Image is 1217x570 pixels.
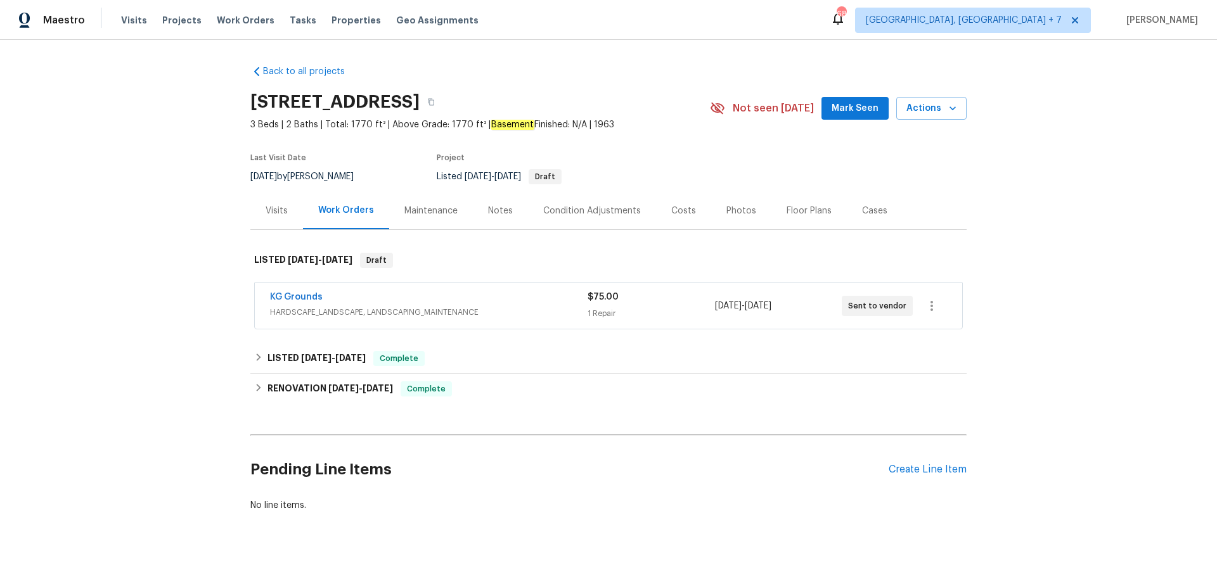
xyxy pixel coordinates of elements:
[715,300,771,312] span: -
[832,101,879,117] span: Mark Seen
[217,14,274,27] span: Work Orders
[250,343,967,374] div: LISTED [DATE]-[DATE]Complete
[162,14,202,27] span: Projects
[270,293,323,301] a: KG Grounds
[671,205,696,217] div: Costs
[250,118,710,131] span: 3 Beds | 2 Baths | Total: 1770 ft² | Above Grade: 1770 ft² | Finished: N/A | 1963
[396,14,479,27] span: Geo Assignments
[266,205,288,217] div: Visits
[250,240,967,281] div: LISTED [DATE]-[DATE]Draft
[543,205,641,217] div: Condition Adjustments
[491,120,534,130] em: Basement
[1121,14,1198,27] span: [PERSON_NAME]
[328,384,359,393] span: [DATE]
[270,306,588,319] span: HARDSCAPE_LANDSCAPE, LANDSCAPING_MAINTENANCE
[862,205,887,217] div: Cases
[465,172,521,181] span: -
[332,14,381,27] span: Properties
[402,383,451,395] span: Complete
[288,255,318,264] span: [DATE]
[267,351,366,366] h6: LISTED
[254,253,352,268] h6: LISTED
[250,440,889,499] h2: Pending Line Items
[322,255,352,264] span: [DATE]
[267,381,393,396] h6: RENOVATION
[288,255,352,264] span: -
[361,254,392,267] span: Draft
[848,300,911,312] span: Sent to vendor
[290,16,316,25] span: Tasks
[250,96,420,108] h2: [STREET_ADDRESS]
[837,8,846,20] div: 68
[121,14,147,27] span: Visits
[494,172,521,181] span: [DATE]
[588,307,714,320] div: 1 Repair
[588,293,619,301] span: $75.00
[530,173,560,180] span: Draft
[363,384,393,393] span: [DATE]
[250,374,967,404] div: RENOVATION [DATE]-[DATE]Complete
[301,353,332,362] span: [DATE]
[250,154,306,161] span: Last Visit Date
[250,169,369,184] div: by [PERSON_NAME]
[404,205,458,217] div: Maintenance
[821,97,889,120] button: Mark Seen
[375,352,423,365] span: Complete
[43,14,85,27] span: Maestro
[866,14,1062,27] span: [GEOGRAPHIC_DATA], [GEOGRAPHIC_DATA] + 7
[437,154,465,161] span: Project
[301,353,366,362] span: -
[733,102,814,115] span: Not seen [DATE]
[420,91,442,113] button: Copy Address
[906,101,956,117] span: Actions
[889,464,967,476] div: Create Line Item
[787,205,832,217] div: Floor Plans
[726,205,756,217] div: Photos
[745,301,771,310] span: [DATE]
[465,172,491,181] span: [DATE]
[335,353,366,362] span: [DATE]
[715,301,742,310] span: [DATE]
[437,172,562,181] span: Listed
[250,172,277,181] span: [DATE]
[896,97,967,120] button: Actions
[318,204,374,217] div: Work Orders
[488,205,513,217] div: Notes
[250,499,967,512] div: No line items.
[328,384,393,393] span: -
[250,65,372,78] a: Back to all projects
